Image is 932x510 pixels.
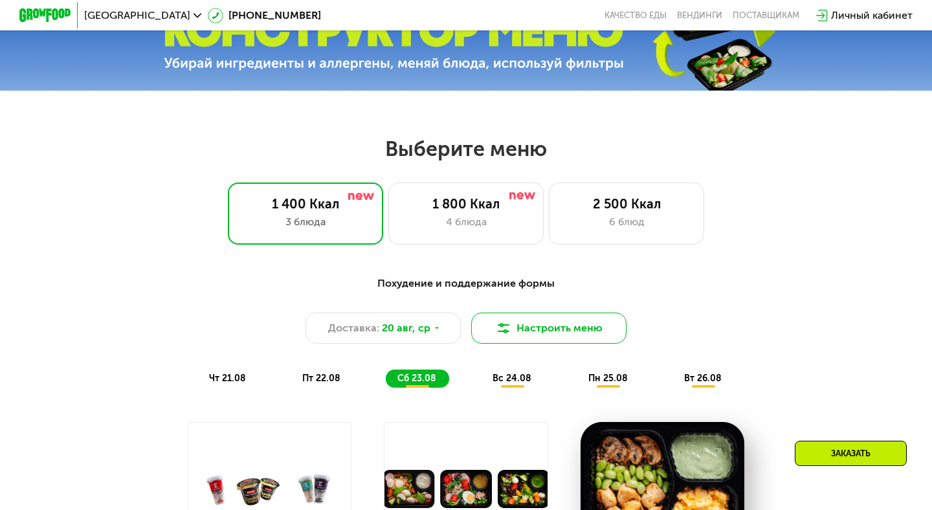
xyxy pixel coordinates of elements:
div: поставщикам [733,10,799,21]
span: сб 23.08 [397,373,436,384]
div: Заказать [795,441,907,466]
span: чт 21.08 [209,373,246,384]
button: Настроить меню [471,313,627,344]
span: вт 26.08 [684,373,722,384]
span: Доставка: [328,320,379,336]
div: Похудение и поддержание формы [83,276,849,292]
div: 6 блюд [562,214,691,230]
span: вс 24.08 [493,373,531,384]
div: 4 блюда [402,214,530,230]
div: 1 400 Ккал [241,196,370,212]
div: 3 блюда [241,214,370,230]
div: Личный кабинет [831,8,913,23]
div: 1 800 Ккал [402,196,530,212]
a: Вендинги [677,10,722,21]
a: [PHONE_NUMBER] [208,8,321,23]
a: Качество еды [605,10,667,21]
span: пн 25.08 [588,373,628,384]
span: [GEOGRAPHIC_DATA] [84,10,190,21]
span: 20 авг, ср [382,320,430,336]
span: пт 22.08 [302,373,340,384]
h2: Выберите меню [41,136,891,162]
div: 2 500 Ккал [562,196,691,212]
